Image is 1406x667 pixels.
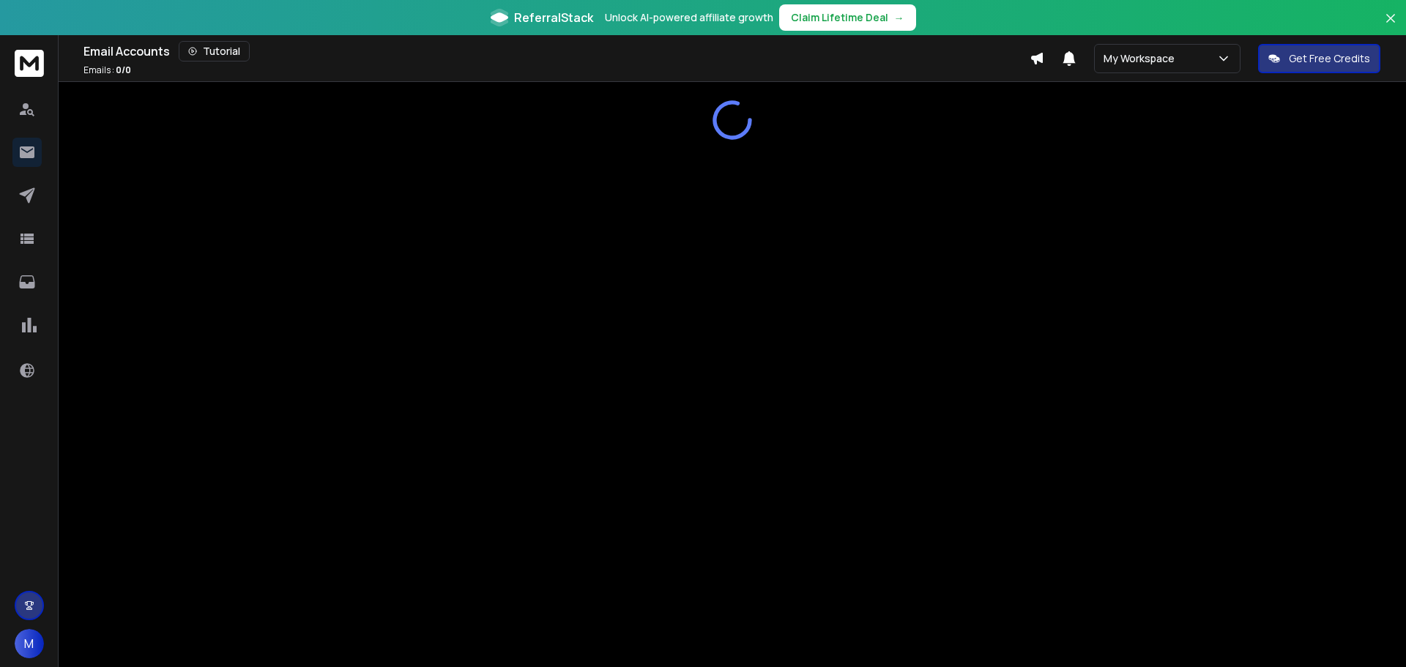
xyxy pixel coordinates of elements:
[514,9,593,26] span: ReferralStack
[779,4,916,31] button: Claim Lifetime Deal→
[179,41,250,62] button: Tutorial
[1258,44,1380,73] button: Get Free Credits
[15,629,44,658] button: M
[894,10,904,25] span: →
[116,64,131,76] span: 0 / 0
[605,10,773,25] p: Unlock AI-powered affiliate growth
[83,64,131,76] p: Emails :
[1381,9,1400,44] button: Close banner
[1104,51,1180,66] p: My Workspace
[83,41,1030,62] div: Email Accounts
[1289,51,1370,66] p: Get Free Credits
